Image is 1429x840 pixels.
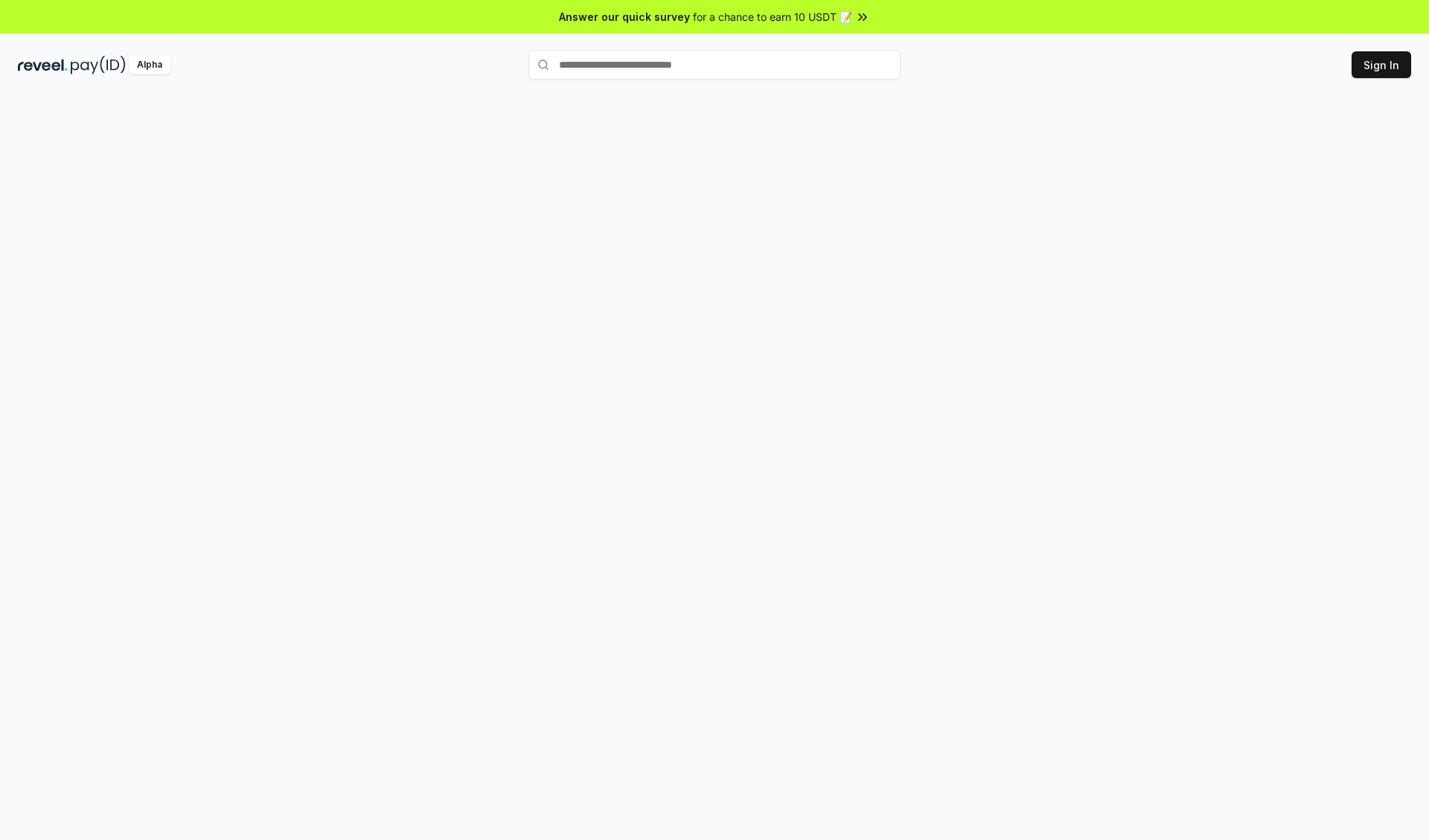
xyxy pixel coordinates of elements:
button: Sign In [1352,51,1411,78]
img: pay_id [71,56,126,74]
img: reveel_dark [18,56,68,74]
span: for a chance to earn 10 USDT 📝 [693,9,852,25]
span: Answer our quick survey [559,9,690,25]
div: Alpha [129,56,170,74]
